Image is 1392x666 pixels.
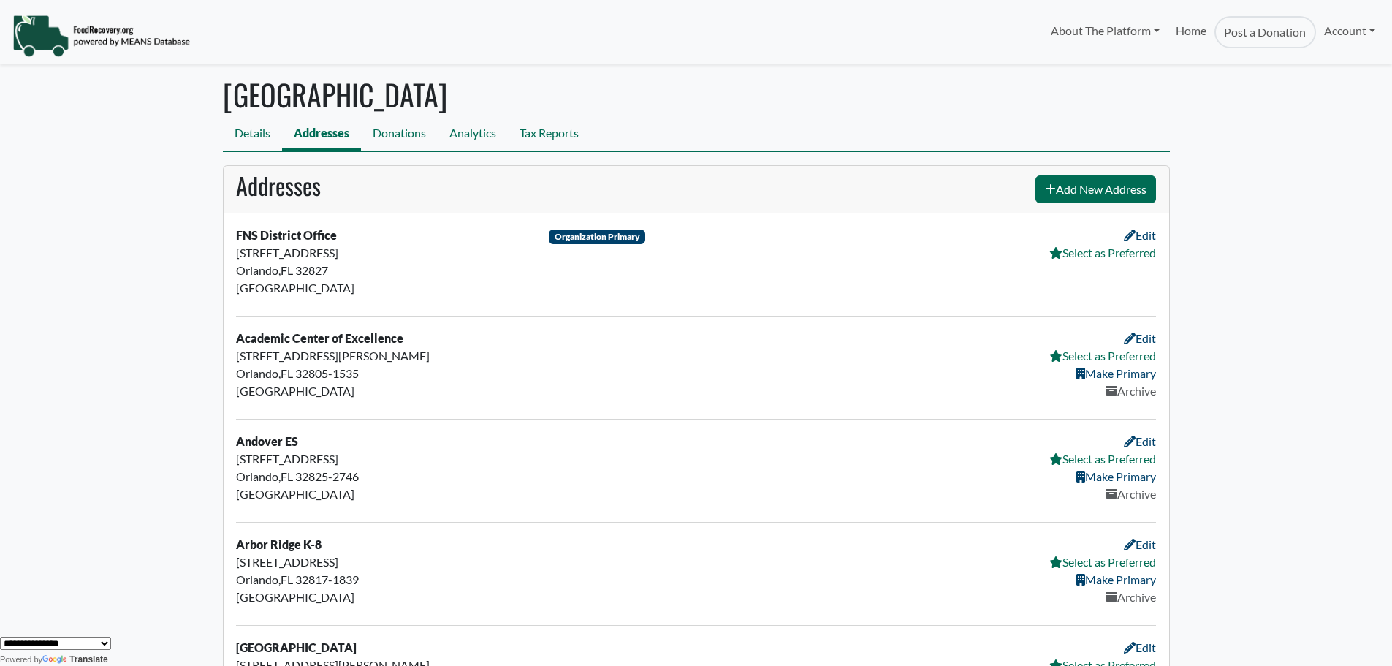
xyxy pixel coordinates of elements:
a: Translate [42,654,108,665]
a: Edit [1124,331,1156,345]
div: The Organization's primary address [549,230,646,244]
span: 32817-1839 [295,572,359,586]
a: Select as Preferred [1049,246,1156,260]
div: [STREET_ADDRESS] [236,553,531,571]
a: Add New Address [1035,175,1156,203]
span: FL [281,469,293,483]
div: [GEOGRAPHIC_DATA] [236,485,531,503]
strong: FNS District Office [236,228,337,242]
a: Home [1168,16,1214,48]
img: NavigationLogo_FoodRecovery-91c16205cd0af1ed486a0f1a7774a6544ea792ac00100771e7dd3ec7c0e58e41.png [12,14,190,58]
a: Make Primary [1076,469,1156,483]
span: 32825-2746 [295,469,359,483]
a: Archive [1106,384,1156,398]
a: Archive [1106,487,1156,501]
span: Orlando [236,366,278,380]
a: Account [1316,16,1383,45]
div: , [227,330,540,406]
img: Google Translate [42,655,69,665]
a: Make Primary [1076,572,1156,586]
div: [GEOGRAPHIC_DATA] [236,382,531,400]
a: Edit [1124,537,1156,551]
div: [STREET_ADDRESS][PERSON_NAME] [236,347,531,365]
strong: Arbor Ridge K-8 [236,537,322,551]
div: [STREET_ADDRESS] [236,244,531,262]
div: [STREET_ADDRESS] [236,450,531,468]
strong: Academic Center of Excellence [236,331,403,345]
span: FL [281,572,293,586]
a: Select as Preferred [1049,349,1156,363]
a: Edit [1124,228,1156,242]
h2: Addresses [236,172,321,200]
a: Post a Donation [1214,16,1315,48]
span: Orlando [236,263,278,277]
span: FL [281,366,293,380]
a: Select as Preferred [1049,452,1156,466]
div: , [227,536,540,613]
a: Details [223,118,282,151]
span: 32827 [295,263,328,277]
a: About The Platform [1042,16,1167,45]
span: Orlando [236,469,278,483]
a: Make Primary [1076,366,1156,380]
div: , [227,433,540,510]
a: Addresses [282,118,361,151]
strong: Andover ES [236,434,298,448]
a: Donations [361,118,438,151]
a: Archive [1106,590,1156,604]
div: [GEOGRAPHIC_DATA] [236,589,531,606]
a: Analytics [438,118,508,151]
a: Tax Reports [508,118,590,151]
a: Edit [1124,434,1156,448]
a: Select as Preferred [1049,555,1156,569]
span: 32805-1535 [295,366,359,380]
span: FL [281,263,293,277]
div: [GEOGRAPHIC_DATA] [236,279,531,297]
div: , [227,227,540,303]
h1: [GEOGRAPHIC_DATA] [223,77,1170,112]
span: Orlando [236,572,278,586]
